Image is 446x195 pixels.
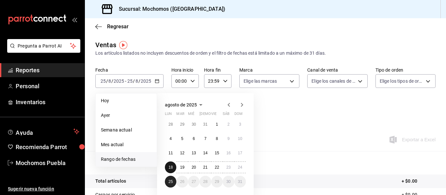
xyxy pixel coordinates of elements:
[226,179,231,184] abbr: 30 de agosto de 2025
[188,118,199,130] button: 30 de julio de 2025
[234,176,246,188] button: 31 de agosto de 2025
[165,161,176,173] button: 18 de agosto de 2025
[180,165,184,170] abbr: 19 de agosto de 2025
[193,136,195,141] abbr: 6 de agosto de 2025
[380,78,423,84] span: Elige los tipos de orden
[16,128,71,135] span: Ayuda
[234,118,246,130] button: 3 de agosto de 2025
[106,78,108,84] span: /
[192,165,196,170] abbr: 20 de agosto de 2025
[125,78,126,84] span: -
[101,112,151,119] span: Ayer
[18,43,70,49] span: Pregunta a Parrot AI
[107,23,129,30] span: Regresar
[176,118,188,130] button: 29 de julio de 2025
[169,136,172,141] abbr: 4 de agosto de 2025
[95,50,436,57] div: Los artículos listados no incluyen descuentos de orden y el filtro de fechas está limitado a un m...
[165,101,205,109] button: agosto de 2025
[16,159,79,167] span: Mochomos Puebla
[165,118,176,130] button: 28 de julio de 2025
[101,127,151,133] span: Semana actual
[211,133,223,145] button: 8 de agosto de 2025
[199,133,211,145] button: 7 de agosto de 2025
[95,40,116,50] div: Ventas
[223,133,234,145] button: 9 de agosto de 2025
[113,78,124,84] input: ----
[138,78,140,84] span: /
[238,165,242,170] abbr: 24 de agosto de 2025
[203,122,207,127] abbr: 31 de julio de 2025
[203,179,207,184] abbr: 28 de agosto de 2025
[16,82,79,91] span: Personal
[211,118,223,130] button: 1 de agosto de 2025
[100,78,106,84] input: --
[168,122,173,127] abbr: 28 de julio de 2025
[168,165,173,170] abbr: 18 de agosto de 2025
[135,78,138,84] input: --
[165,176,176,188] button: 25 de agosto de 2025
[239,68,299,72] label: Marca
[101,97,151,104] span: Hoy
[140,78,151,84] input: ----
[16,98,79,106] span: Inventarios
[192,122,196,127] abbr: 30 de julio de 2025
[211,161,223,173] button: 22 de agosto de 2025
[375,68,436,72] label: Tipo de orden
[8,186,79,192] span: Sugerir nueva función
[16,66,79,75] span: Reportes
[216,122,218,127] abbr: 1 de agosto de 2025
[180,122,184,127] abbr: 29 de julio de 2025
[215,179,219,184] abbr: 29 de agosto de 2025
[176,176,188,188] button: 26 de agosto de 2025
[72,17,77,22] button: open_drawer_menu
[176,147,188,159] button: 12 de agosto de 2025
[181,136,183,141] abbr: 5 de agosto de 2025
[95,68,164,72] label: Fecha
[402,178,436,185] p: + $0.00
[227,136,230,141] abbr: 9 de agosto de 2025
[95,23,129,30] button: Regresar
[114,5,225,13] h3: Sucursal: Mochomos ([GEOGRAPHIC_DATA])
[176,133,188,145] button: 5 de agosto de 2025
[204,136,207,141] abbr: 7 de agosto de 2025
[165,147,176,159] button: 11 de agosto de 2025
[238,151,242,155] abbr: 17 de agosto de 2025
[199,147,211,159] button: 14 de agosto de 2025
[223,161,234,173] button: 23 de agosto de 2025
[234,133,246,145] button: 10 de agosto de 2025
[180,151,184,155] abbr: 12 de agosto de 2025
[223,176,234,188] button: 30 de agosto de 2025
[7,39,80,53] button: Pregunta a Parrot AI
[111,78,113,84] span: /
[133,78,135,84] span: /
[101,141,151,148] span: Mes actual
[203,165,207,170] abbr: 21 de agosto de 2025
[119,41,127,49] img: Tooltip marker
[108,78,111,84] input: --
[192,179,196,184] abbr: 27 de agosto de 2025
[165,133,176,145] button: 4 de agosto de 2025
[168,151,173,155] abbr: 11 de agosto de 2025
[199,112,238,118] abbr: jueves
[307,68,367,72] label: Canal de venta
[176,112,184,118] abbr: martes
[95,178,126,185] p: Total artículos
[204,68,231,72] label: Hora fin
[188,112,194,118] abbr: miércoles
[180,179,184,184] abbr: 26 de agosto de 2025
[215,165,219,170] abbr: 22 de agosto de 2025
[199,161,211,173] button: 21 de agosto de 2025
[127,78,133,84] input: --
[226,151,231,155] abbr: 16 de agosto de 2025
[234,112,243,118] abbr: domingo
[226,165,231,170] abbr: 23 de agosto de 2025
[188,161,199,173] button: 20 de agosto de 2025
[238,136,242,141] abbr: 10 de agosto de 2025
[188,133,199,145] button: 6 de agosto de 2025
[311,78,355,84] span: Elige los canales de venta
[223,147,234,159] button: 16 de agosto de 2025
[192,151,196,155] abbr: 13 de agosto de 2025
[16,143,79,151] span: Recomienda Parrot
[227,122,230,127] abbr: 2 de agosto de 2025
